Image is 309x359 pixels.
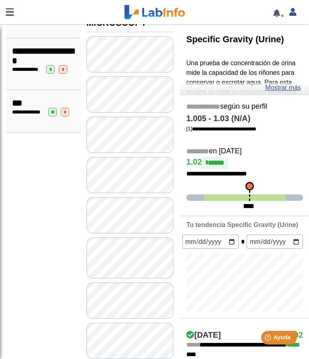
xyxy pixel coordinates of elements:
[186,330,221,340] h4: [DATE]
[247,235,303,249] input: mm/dd/yyyy
[186,58,303,260] p: Una prueba de concentración de orina mide la capacidad de los riñones para conservar o excretar a...
[186,114,303,124] h4: 1.005 - 1.03 (N/A)
[186,34,284,44] b: Specific Gravity (Urine)
[237,328,300,350] iframe: Help widget launcher
[186,157,303,169] h4: 1.02
[186,147,303,156] h5: en [DATE]
[186,126,256,132] a: [1]
[186,221,298,228] b: Tu tendencia Specific Gravity (Urine)
[182,235,239,249] input: mm/dd/yyyy
[265,83,301,93] a: Mostrar más
[186,102,303,111] h5: según su perfil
